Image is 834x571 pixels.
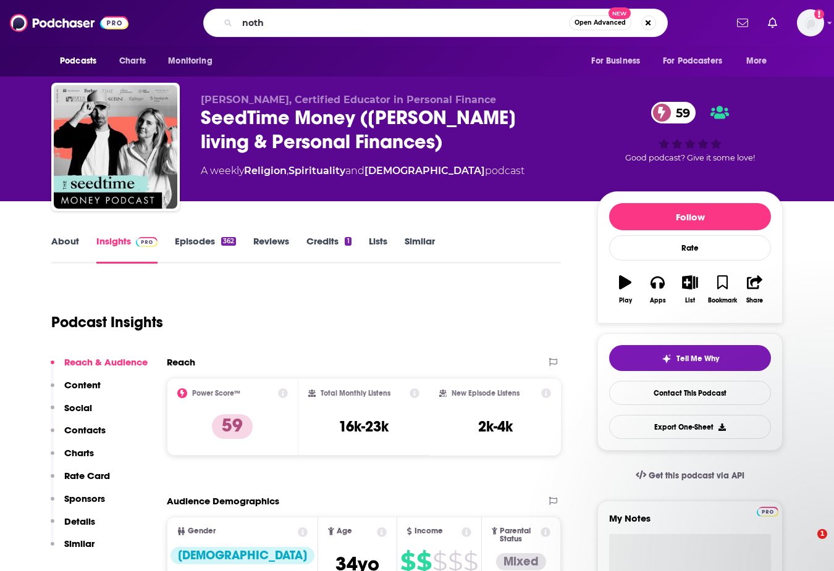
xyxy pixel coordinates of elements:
[452,389,520,398] h2: New Episode Listens
[651,102,696,123] a: 59
[405,235,435,264] a: Similar
[609,345,771,371] button: tell me why sparkleTell Me Why
[51,49,112,73] button: open menu
[625,153,755,162] span: Good podcast? Give it some love!
[203,9,668,37] div: Search podcasts, credits, & more...
[583,49,655,73] button: open menu
[609,381,771,405] a: Contact This Podcast
[64,356,148,368] p: Reach & Audience
[64,470,110,481] p: Rate Card
[569,15,631,30] button: Open AdvancedNew
[500,527,538,543] span: Parental Status
[591,52,640,70] span: For Business
[159,49,228,73] button: open menu
[221,237,236,246] div: 362
[339,417,389,436] h3: 16k-23k
[64,402,92,414] p: Social
[289,165,345,177] a: Spirituality
[345,165,364,177] span: and
[51,235,79,264] a: About
[663,52,722,70] span: For Podcasters
[655,49,740,73] button: open menu
[171,547,314,564] div: [DEMOGRAPHIC_DATA]
[51,356,148,379] button: Reach & Audience
[763,12,782,33] a: Show notifications dropdown
[192,389,240,398] h2: Power Score™
[708,297,737,304] div: Bookmark
[201,164,524,178] div: A weekly podcast
[237,13,569,33] input: Search podcasts, credits, & more...
[674,267,706,312] button: List
[609,415,771,439] button: Export One-Sheet
[64,493,105,504] p: Sponsors
[597,94,783,170] div: 59Good podcast? Give it some love!
[364,165,485,177] a: [DEMOGRAPHIC_DATA]
[136,237,158,247] img: Podchaser Pro
[119,52,146,70] span: Charts
[814,9,824,19] svg: Add a profile image
[10,11,128,35] img: Podchaser - Follow, Share and Rate Podcasts
[51,538,95,561] button: Similar
[732,12,753,33] a: Show notifications dropdown
[175,235,236,264] a: Episodes362
[609,203,771,230] button: Follow
[676,354,719,364] span: Tell Me Why
[253,235,289,264] a: Reviews
[345,237,351,246] div: 1
[51,313,163,331] h1: Podcast Insights
[797,9,824,36] img: User Profile
[51,470,110,493] button: Rate Card
[797,9,824,36] span: Logged in as shcarlos
[244,165,287,177] a: Religion
[609,7,631,19] span: New
[51,493,105,515] button: Sponsors
[64,538,95,549] p: Similar
[662,354,672,364] img: tell me why sparkle
[337,527,352,535] span: Age
[650,297,666,304] div: Apps
[287,165,289,177] span: ,
[167,356,195,368] h2: Reach
[706,267,738,312] button: Bookmark
[746,52,767,70] span: More
[817,529,827,539] span: 1
[64,424,106,436] p: Contacts
[64,379,101,391] p: Content
[609,267,641,312] button: Play
[746,297,763,304] div: Share
[478,417,513,436] h3: 2k-4k
[369,235,387,264] a: Lists
[212,414,253,439] p: 59
[739,267,771,312] button: Share
[168,52,212,70] span: Monitoring
[60,52,96,70] span: Podcasts
[685,297,695,304] div: List
[51,379,101,402] button: Content
[64,515,95,527] p: Details
[51,424,106,447] button: Contacts
[321,389,390,398] h2: Total Monthly Listens
[575,20,626,26] span: Open Advanced
[641,267,673,312] button: Apps
[54,85,177,209] img: SeedTime Money (Christian living & Personal Finances)
[663,102,696,123] span: 59
[415,527,443,535] span: Income
[96,235,158,264] a: InsightsPodchaser Pro
[619,297,632,304] div: Play
[111,49,153,73] a: Charts
[792,529,822,559] iframe: Intercom live chat
[738,49,783,73] button: open menu
[51,447,94,470] button: Charts
[188,527,216,535] span: Gender
[201,94,496,106] span: [PERSON_NAME], Certified Educator in Personal Finance
[167,495,279,507] h2: Audience Demographics
[609,235,771,260] div: Rate
[496,553,546,570] div: Mixed
[306,235,351,264] a: Credits1
[64,447,94,459] p: Charts
[797,9,824,36] button: Show profile menu
[51,402,92,425] button: Social
[51,515,95,538] button: Details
